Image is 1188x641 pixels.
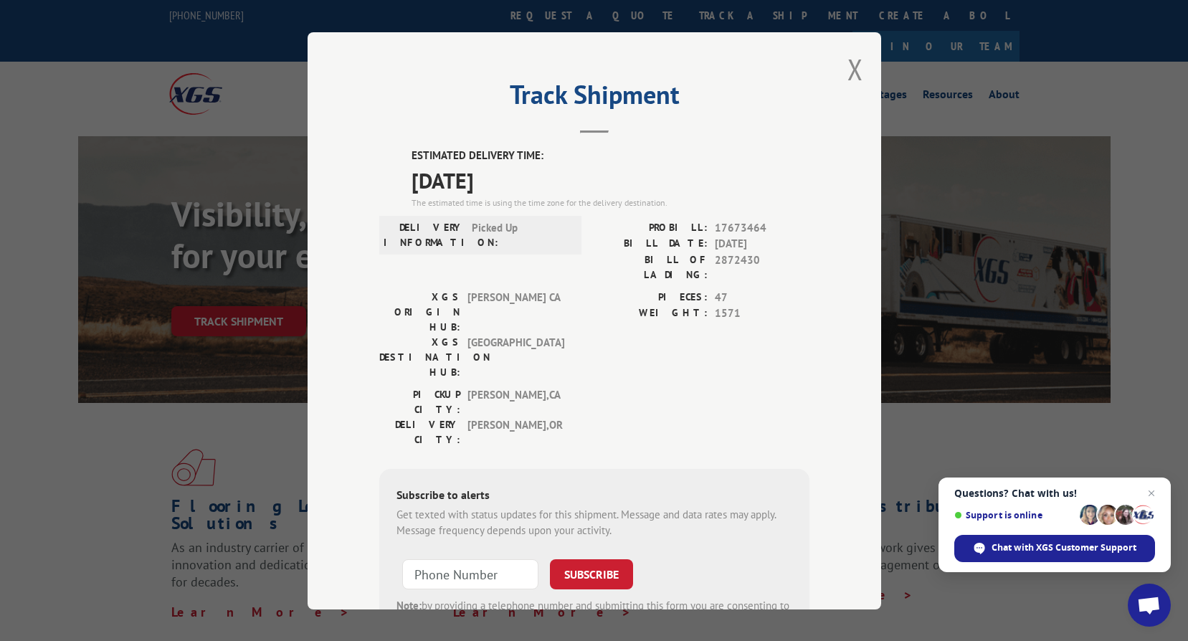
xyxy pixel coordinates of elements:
[384,219,465,250] label: DELIVERY INFORMATION:
[396,506,792,538] div: Get texted with status updates for this shipment. Message and data rates may apply. Message frequ...
[594,219,708,236] label: PROBILL:
[412,163,809,196] span: [DATE]
[379,289,460,334] label: XGS ORIGIN HUB:
[847,50,863,88] button: Close modal
[467,417,564,447] span: [PERSON_NAME] , OR
[467,386,564,417] span: [PERSON_NAME] , CA
[396,598,422,612] strong: Note:
[715,252,809,282] span: 2872430
[715,289,809,305] span: 47
[954,535,1155,562] div: Chat with XGS Customer Support
[715,236,809,252] span: [DATE]
[594,289,708,305] label: PIECES:
[594,252,708,282] label: BILL OF LADING:
[715,219,809,236] span: 17673464
[594,236,708,252] label: BILL DATE:
[1143,485,1160,502] span: Close chat
[715,305,809,322] span: 1571
[467,334,564,379] span: [GEOGRAPHIC_DATA]
[379,417,460,447] label: DELIVERY CITY:
[594,305,708,322] label: WEIGHT:
[954,488,1155,499] span: Questions? Chat with us!
[412,148,809,164] label: ESTIMATED DELIVERY TIME:
[467,289,564,334] span: [PERSON_NAME] CA
[992,541,1136,554] span: Chat with XGS Customer Support
[379,334,460,379] label: XGS DESTINATION HUB:
[550,559,633,589] button: SUBSCRIBE
[379,386,460,417] label: PICKUP CITY:
[402,559,538,589] input: Phone Number
[954,510,1075,521] span: Support is online
[1128,584,1171,627] div: Open chat
[396,485,792,506] div: Subscribe to alerts
[379,85,809,112] h2: Track Shipment
[412,196,809,209] div: The estimated time is using the time zone for the delivery destination.
[472,219,569,250] span: Picked Up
